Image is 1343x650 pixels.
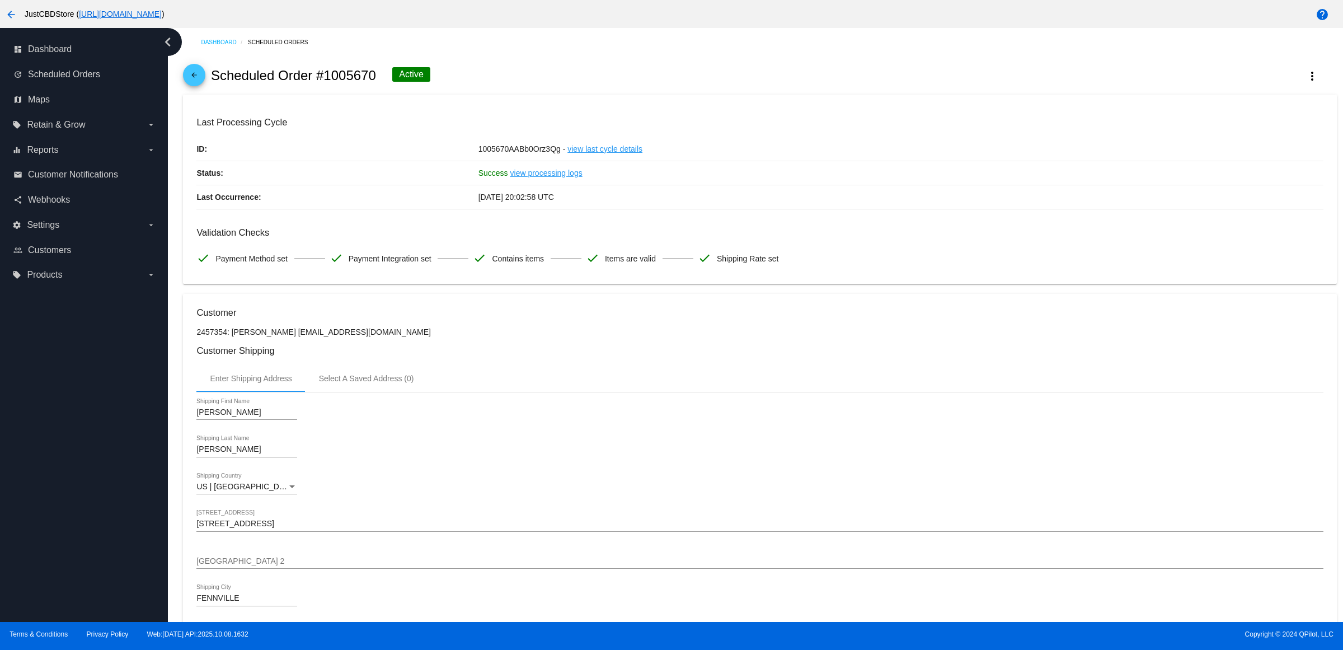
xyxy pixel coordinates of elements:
p: ID: [196,137,478,161]
p: Status: [196,161,478,185]
input: Shipping Street 1 [196,520,1323,529]
span: Customers [28,245,71,255]
span: Shipping Rate set [717,247,779,270]
input: Shipping First Name [196,408,297,417]
span: Items are valid [605,247,656,270]
span: JustCBDStore ( ) [25,10,165,18]
a: Privacy Policy [87,630,129,638]
span: [DATE] 20:02:58 UTC [478,193,554,202]
i: share [13,195,22,204]
a: Dashboard [201,34,248,51]
div: Active [392,67,430,82]
a: share Webhooks [13,191,156,209]
input: Shipping City [196,594,297,603]
input: Shipping Last Name [196,445,297,454]
a: view processing logs [510,161,583,185]
a: view last cycle details [567,137,642,161]
span: Reports [27,145,58,155]
span: Dashboard [28,44,72,54]
mat-icon: check [196,251,210,265]
a: Scheduled Orders [248,34,318,51]
span: Products [27,270,62,280]
span: Copyright © 2024 QPilot, LLC [681,630,1333,638]
input: Shipping Street 2 [196,557,1323,566]
a: map Maps [13,91,156,109]
a: [URL][DOMAIN_NAME] [79,10,162,18]
div: Select A Saved Address (0) [319,374,414,383]
h3: Last Processing Cycle [196,117,1323,128]
mat-icon: arrow_back [4,8,18,21]
i: settings [12,221,21,230]
i: local_offer [12,120,21,129]
span: Scheduled Orders [28,69,100,80]
mat-icon: check [586,251,599,265]
span: Settings [27,220,59,230]
mat-icon: arrow_back [187,71,201,85]
i: people_outline [13,246,22,255]
p: 2457354: [PERSON_NAME] [EMAIL_ADDRESS][DOMAIN_NAME] [196,328,1323,336]
mat-select: Shipping Country [196,483,297,492]
span: Payment Integration set [349,247,431,270]
i: chevron_left [159,33,177,51]
mat-icon: check [330,251,343,265]
h3: Customer [196,307,1323,318]
span: Maps [28,95,50,105]
i: dashboard [13,45,22,54]
a: Terms & Conditions [10,630,68,638]
span: Payment Method set [215,247,287,270]
i: equalizer [12,146,21,155]
span: Customer Notifications [28,170,118,180]
div: Enter Shipping Address [210,374,292,383]
a: Web:[DATE] API:2025.10.08.1632 [147,630,248,638]
span: US | [GEOGRAPHIC_DATA] [196,482,295,491]
i: arrow_drop_down [147,146,156,155]
mat-icon: check [473,251,486,265]
h3: Customer Shipping [196,345,1323,356]
a: update Scheduled Orders [13,66,156,83]
i: update [13,70,22,79]
p: Last Occurrence: [196,185,478,209]
mat-icon: help [1316,8,1329,21]
h2: Scheduled Order #1005670 [211,68,376,83]
h3: Validation Checks [196,227,1323,238]
i: arrow_drop_down [147,221,156,230]
a: people_outline Customers [13,241,156,259]
i: map [13,95,22,104]
i: email [13,170,22,179]
a: dashboard Dashboard [13,40,156,58]
mat-icon: check [698,251,711,265]
a: email Customer Notifications [13,166,156,184]
i: local_offer [12,270,21,279]
i: arrow_drop_down [147,270,156,279]
span: Contains items [492,247,544,270]
mat-icon: more_vert [1306,69,1319,83]
span: Retain & Grow [27,120,85,130]
span: Webhooks [28,195,70,205]
span: Success [478,169,508,177]
span: 1005670AABb0Orz3Qg - [478,144,566,153]
i: arrow_drop_down [147,120,156,129]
